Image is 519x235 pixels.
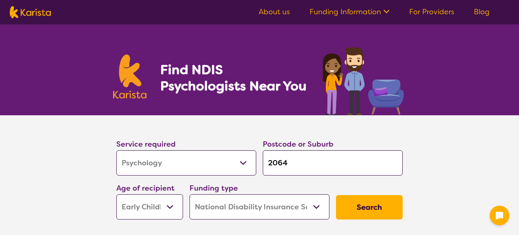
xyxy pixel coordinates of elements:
a: Blog [474,7,490,17]
a: About us [259,7,290,17]
a: For Providers [409,7,454,17]
label: Service required [116,139,176,149]
img: psychology [320,44,406,115]
label: Postcode or Suburb [263,139,334,149]
label: Funding type [190,183,238,193]
img: Karista logo [113,55,146,99]
label: Age of recipient [116,183,174,193]
img: Karista logo [10,6,51,18]
input: Type [263,150,403,176]
button: Search [336,195,403,220]
a: Funding Information [310,7,390,17]
h1: Find NDIS Psychologists Near You [160,61,311,94]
